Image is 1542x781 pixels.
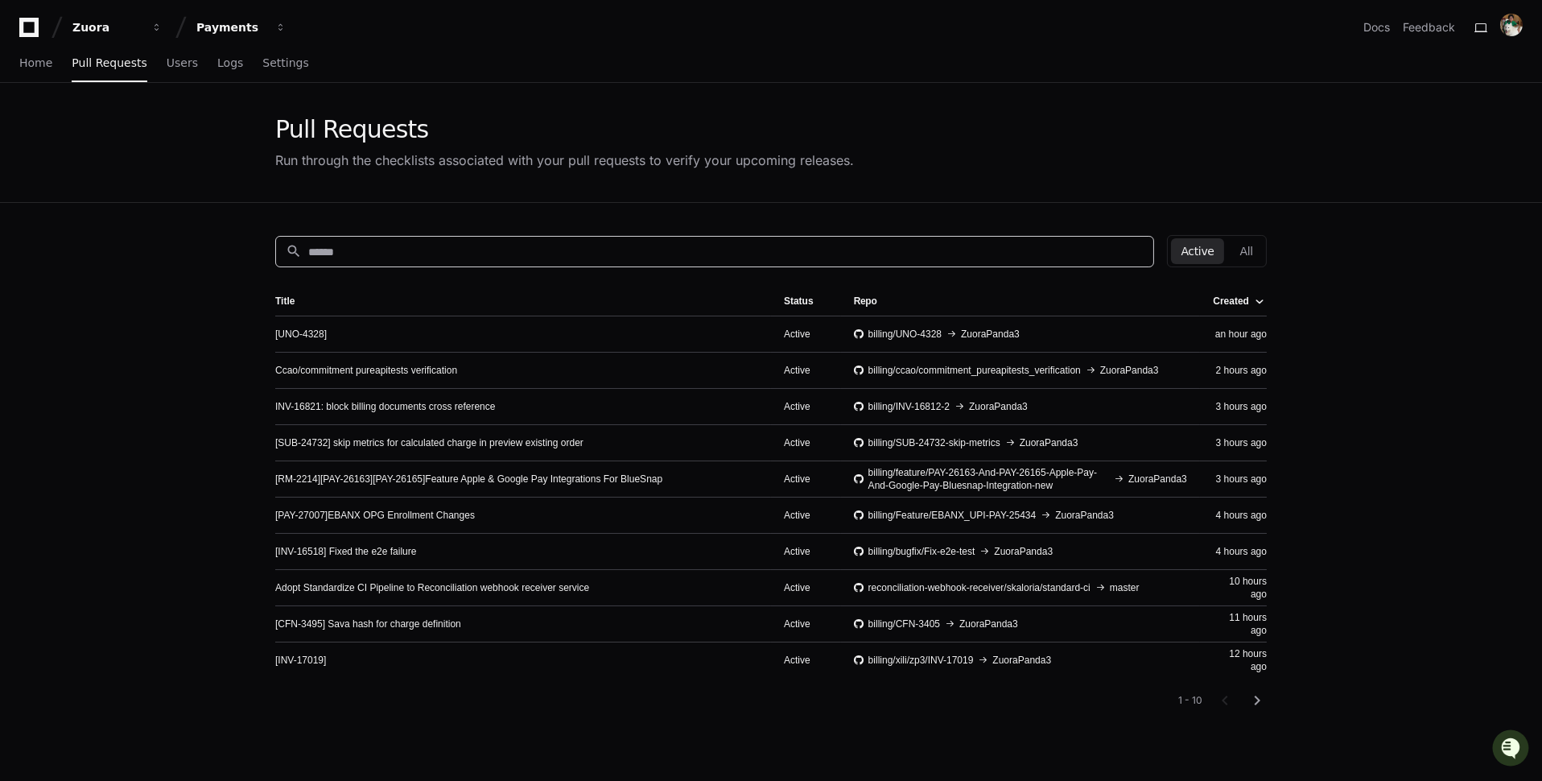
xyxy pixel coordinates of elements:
[262,58,308,68] span: Settings
[992,654,1051,667] span: ZuoraPanda3
[16,200,42,225] img: Sidi Zhu
[190,13,293,42] button: Payments
[868,436,1000,449] span: billing/SUB-24732-skip-metrics
[217,58,243,68] span: Logs
[841,287,1200,316] th: Repo
[275,151,854,170] div: Run through the checklists associated with your pull requests to verify your upcoming releases.
[784,328,828,341] div: Active
[1178,694,1202,707] div: 1 - 10
[1213,295,1249,308] div: Created
[275,364,457,377] a: Ccao/commitment pureapitests verification
[1231,238,1263,264] button: All
[994,545,1053,558] span: ZuoraPanda3
[784,364,828,377] div: Active
[784,618,828,630] div: Active
[1213,611,1267,637] div: 11 hours ago
[1100,364,1159,377] span: ZuoraPanda3
[167,58,198,68] span: Users
[275,654,326,667] a: [INV-17019]
[1363,19,1390,35] a: Docs
[1213,509,1267,522] div: 4 hours ago
[275,509,475,522] a: [PAY-27007]EBANX OPG Enrollment Changes
[1500,14,1523,36] img: ACg8ocLG_LSDOp7uAivCyQqIxj1Ef0G8caL3PxUxK52DC0_DO42UYdCW=s96-c
[784,295,814,308] div: Status
[16,64,293,89] div: Welcome
[113,250,195,263] a: Powered byPylon
[16,119,45,148] img: 1756235613930-3d25f9e4-fa56-45dd-b3ad-e072dfbd1548
[784,581,828,594] div: Active
[55,119,264,135] div: Start new chat
[50,215,130,228] span: [PERSON_NAME]
[868,364,1081,377] span: billing/ccao/commitment_pureapitests_verification
[868,545,975,558] span: billing/bugfix/Fix-e2e-test
[275,400,495,413] a: INV-16821: block billing documents cross reference
[19,58,52,68] span: Home
[275,545,416,558] a: [INV-16518] Fixed the e2e failure
[1128,473,1187,486] span: ZuoraPanda3
[1020,436,1078,449] span: ZuoraPanda3
[142,215,175,228] span: [DATE]
[274,124,293,143] button: Start new chat
[784,295,828,308] div: Status
[1213,400,1267,413] div: 3 hours ago
[1171,238,1223,264] button: Active
[275,618,461,630] a: [CFN-3495] Sava hash for charge definition
[784,400,828,413] div: Active
[868,654,974,667] span: billing/xili/zp3/INV-17019
[868,466,1109,492] span: billing/feature/PAY-26163-And-PAY-26165-Apple-Pay-And-Google-Pay-Bluesnap-Integration-new
[1213,647,1267,673] div: 12 hours ago
[868,618,940,630] span: billing/CFN-3405
[275,436,583,449] a: [SUB-24732] skip metrics for calculated charge in preview existing order
[1490,728,1534,771] iframe: Open customer support
[275,295,758,308] div: Title
[1213,545,1267,558] div: 4 hours ago
[55,135,233,148] div: We're offline, but we'll be back soon!
[66,13,169,42] button: Zuora
[969,400,1028,413] span: ZuoraPanda3
[167,45,198,82] a: Users
[16,175,108,188] div: Past conversations
[868,400,950,413] span: billing/INV-16812-2
[134,215,139,228] span: •
[959,618,1018,630] span: ZuoraPanda3
[275,115,854,144] div: Pull Requests
[1055,509,1114,522] span: ZuoraPanda3
[275,295,295,308] div: Title
[868,581,1091,594] span: reconciliation-webhook-receiver/skaloria/standard-ci
[19,45,52,82] a: Home
[160,251,195,263] span: Pylon
[1403,19,1455,35] button: Feedback
[217,45,243,82] a: Logs
[262,45,308,82] a: Settings
[1247,691,1267,710] mat-icon: chevron_right
[784,436,828,449] div: Active
[784,654,828,667] div: Active
[961,328,1020,341] span: ZuoraPanda3
[784,509,828,522] div: Active
[784,473,828,486] div: Active
[868,328,942,341] span: billing/UNO-4328
[1213,364,1267,377] div: 2 hours ago
[868,509,1037,522] span: billing/Feature/EBANX_UPI-PAY-25434
[275,473,662,486] a: [RM-2214][PAY-26163][PAY-26165]Feature Apple & Google Pay Integrations For BlueSnap
[1213,328,1267,341] div: an hour ago
[196,19,266,35] div: Payments
[1213,295,1264,308] div: Created
[275,328,327,341] a: [UNO-4328]
[1213,436,1267,449] div: 3 hours ago
[72,58,146,68] span: Pull Requests
[249,171,293,191] button: See all
[784,545,828,558] div: Active
[275,581,589,594] a: Adopt Standardize CI Pipeline to Reconciliation webhook receiver service
[1213,575,1267,601] div: 10 hours ago
[1110,581,1140,594] span: master
[72,19,142,35] div: Zuora
[286,243,302,259] mat-icon: search
[16,15,48,48] img: PlayerZero
[1213,473,1267,486] div: 3 hours ago
[72,45,146,82] a: Pull Requests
